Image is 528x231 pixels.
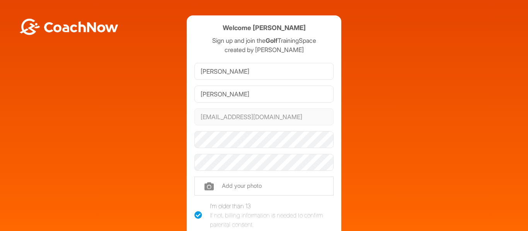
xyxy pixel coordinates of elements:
[266,37,278,44] strong: Golf
[194,108,334,125] input: Email
[194,86,334,103] input: Last Name
[210,211,334,229] div: If not, billing information is needed to confirm parental consent.
[194,45,334,54] p: created by [PERSON_NAME]
[194,36,334,45] p: Sign up and join the TrainingSpace
[19,19,119,35] img: BwLJSsUCoWCh5upNqxVrqldRgqLPVwmV24tXu5FoVAoFEpwwqQ3VIfuoInZCoVCoTD4vwADAC3ZFMkVEQFDAAAAAElFTkSuQmCC
[194,63,334,80] input: First Name
[210,201,334,229] div: I'm older than 13
[223,23,306,33] h4: Welcome [PERSON_NAME]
